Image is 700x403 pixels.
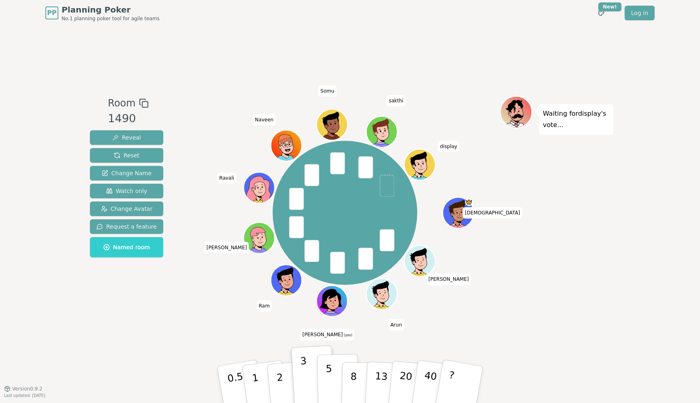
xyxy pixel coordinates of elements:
[114,151,139,159] span: Reset
[318,85,336,97] span: Click to change your name
[101,205,153,213] span: Change Avatar
[438,141,459,152] span: Click to change your name
[343,333,352,337] span: (you)
[90,148,163,163] button: Reset
[4,386,43,392] button: Version0.9.2
[301,329,354,340] span: Click to change your name
[102,169,152,177] span: Change Name
[90,184,163,198] button: Watch only
[594,6,608,20] button: New!
[427,274,471,285] span: Click to change your name
[318,286,347,316] button: Click to change your avatar
[90,219,163,234] button: Request a feature
[300,355,309,399] p: 3
[388,319,404,331] span: Click to change your name
[106,187,147,195] span: Watch only
[12,386,43,392] span: Version 0.9.2
[62,4,160,15] span: Planning Poker
[257,300,272,312] span: Click to change your name
[598,2,621,11] div: New!
[465,198,473,206] span: Shiva is the host
[112,134,141,142] span: Reveal
[253,114,275,125] span: Click to change your name
[4,393,45,398] span: Last updated: [DATE]
[625,6,655,20] a: Log in
[90,166,163,180] button: Change Name
[463,207,522,218] span: Click to change your name
[90,130,163,145] button: Reveal
[108,96,135,110] span: Room
[108,110,148,127] div: 1490
[45,4,160,22] a: PPPlanning PokerNo.1 planning poker tool for agile teams
[217,172,236,184] span: Click to change your name
[543,108,609,131] p: Waiting for display 's vote...
[387,95,405,106] span: Click to change your name
[90,201,163,216] button: Change Avatar
[47,8,56,18] span: PP
[62,15,160,22] span: No.1 planning poker tool for agile teams
[205,242,249,253] span: Click to change your name
[96,223,157,231] span: Request a feature
[90,237,163,257] button: Named room
[103,243,150,251] span: Named room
